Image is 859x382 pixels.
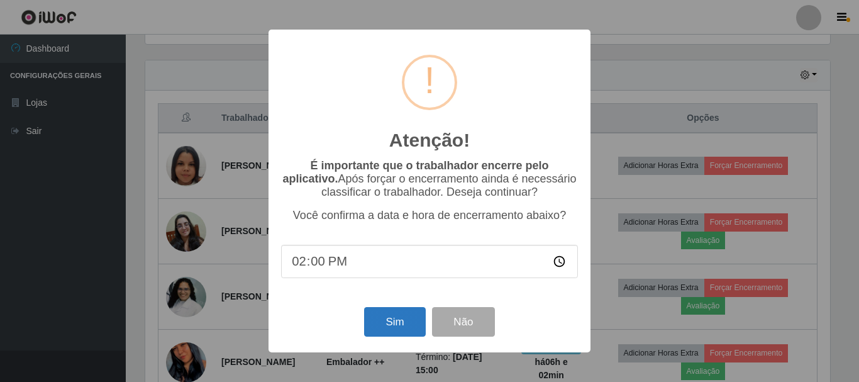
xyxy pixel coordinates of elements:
p: Após forçar o encerramento ainda é necessário classificar o trabalhador. Deseja continuar? [281,159,578,199]
p: Você confirma a data e hora de encerramento abaixo? [281,209,578,222]
b: É importante que o trabalhador encerre pelo aplicativo. [282,159,548,185]
button: Sim [364,307,425,337]
h2: Atenção! [389,129,470,152]
button: Não [432,307,494,337]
